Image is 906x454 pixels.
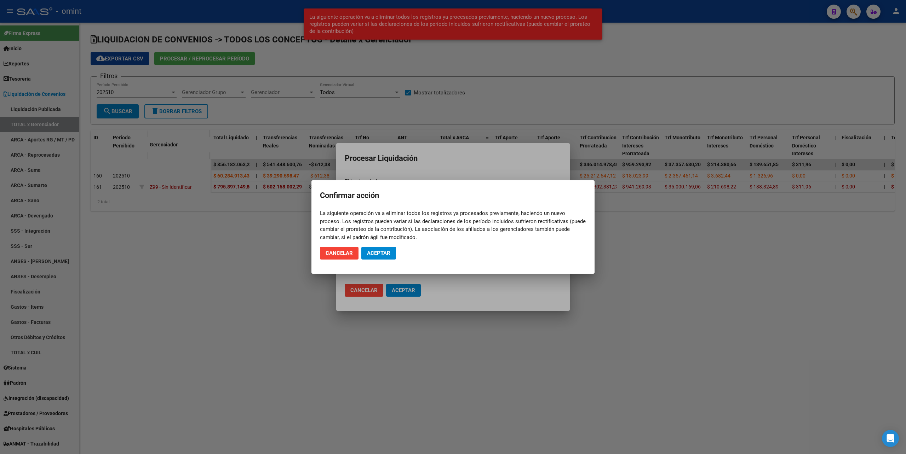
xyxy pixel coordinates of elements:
mat-dialog-content: La siguiente operación va a eliminar todos los registros ya procesados previamente, haciendo un n... [311,209,595,241]
button: Aceptar [361,247,396,260]
span: Cancelar [326,250,353,256]
span: Aceptar [367,250,390,256]
button: Cancelar [320,247,359,260]
h2: Confirmar acción [320,189,586,202]
div: Open Intercom Messenger [882,430,899,447]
